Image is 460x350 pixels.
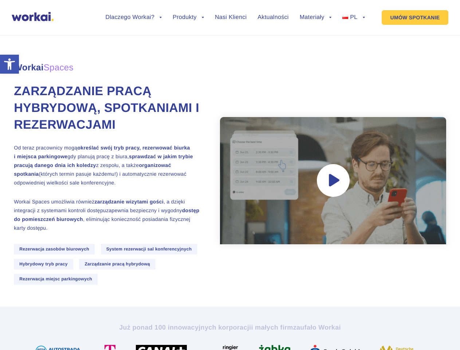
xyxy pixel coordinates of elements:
[14,145,190,159] strong: określać swój tryb pracy, rezerwować biurka i miejsca parkingowe
[300,15,332,20] a: Materiały
[14,197,203,232] p: Workai Spaces umożliwia również , a dzięki integracji z systemami kontroli dostępu
[28,323,432,332] h2: Już ponad 100 innowacyjnych korporacji zaufało Workai
[173,15,204,20] a: Produkty
[14,153,193,168] strong: sprawdzać w jakim trybie pracują danego dnia ich koledzy
[14,259,73,269] span: Hybrydowy tryb pracy
[14,162,171,177] strong: organizować spotkania
[257,15,288,20] a: Aktualności
[14,274,98,284] span: Rezerwacja miejsc parkingowych
[14,244,95,254] span: Rezerwacja zasobów biurowych
[79,259,155,269] span: Zarządzanie pracą hybrydową
[251,324,293,331] i: i małych firm
[14,83,203,133] h1: Zarządzanie pracą hybrydową, spotkaniami i rezerwacjami
[44,63,74,73] em: Spaces
[382,10,449,25] a: UMÓW SPOTKANIE
[95,199,164,205] strong: zarządzanie wizytami gości
[106,15,162,20] a: Dlaczego Workai?
[215,15,247,20] a: Nasi Klienci
[350,14,357,20] span: PL
[14,207,199,231] span: zapewnia bezpieczny i wygodny , eliminując konieczność posiadania fizycznej karty dostępu.
[14,143,203,187] p: Od teraz pracownicy mogą gdy planują pracę z biura, z zespołu, a także (których termin pasuje każ...
[14,55,74,72] span: Workai
[101,244,197,254] span: System rezerwacji sal konferencyjnych
[14,207,199,222] strong: dostęp do pomieszczeń biurowych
